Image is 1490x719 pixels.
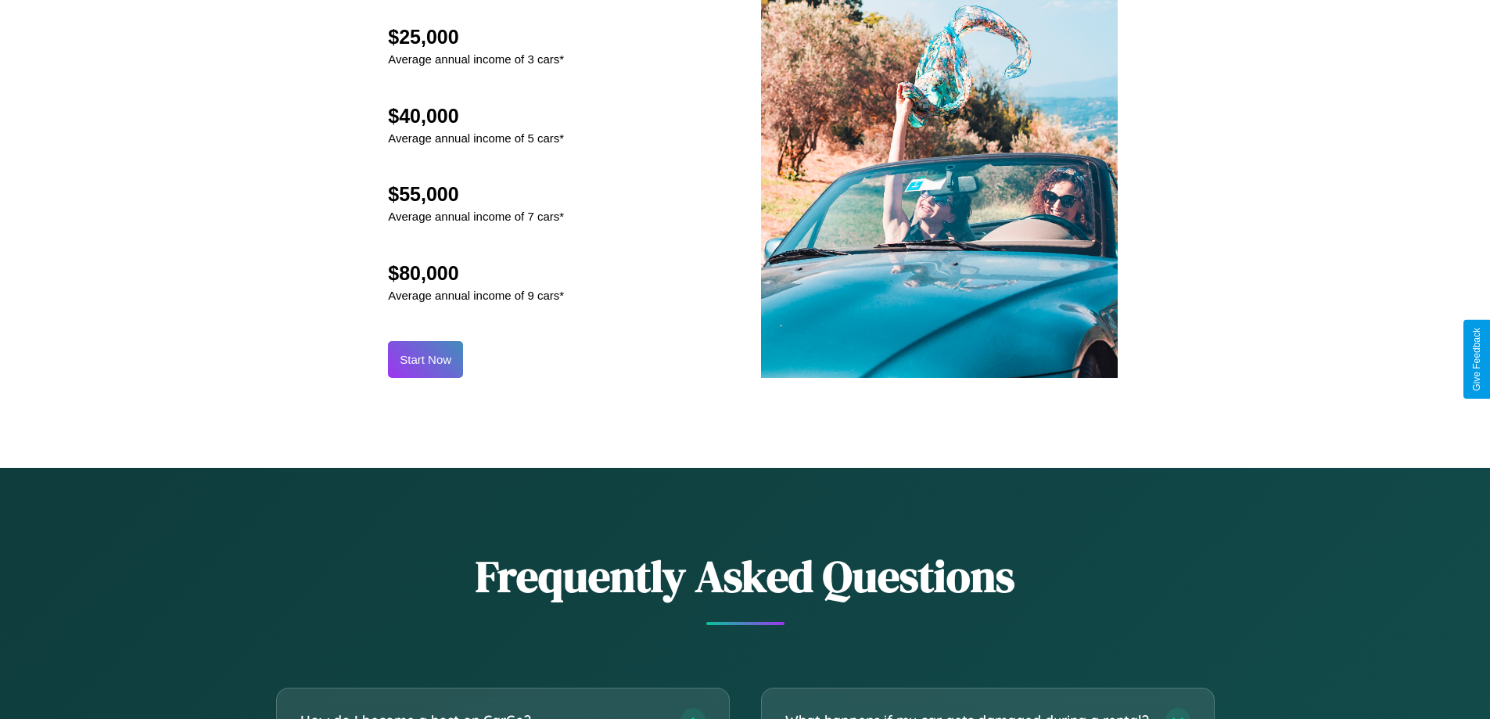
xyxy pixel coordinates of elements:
[388,183,564,206] h2: $55,000
[388,341,463,378] button: Start Now
[388,206,564,227] p: Average annual income of 7 cars*
[1471,328,1482,391] div: Give Feedback
[388,262,564,285] h2: $80,000
[388,49,564,70] p: Average annual income of 3 cars*
[388,285,564,306] p: Average annual income of 9 cars*
[276,546,1215,606] h2: Frequently Asked Questions
[388,128,564,149] p: Average annual income of 5 cars*
[388,105,564,128] h2: $40,000
[388,26,564,49] h2: $25,000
